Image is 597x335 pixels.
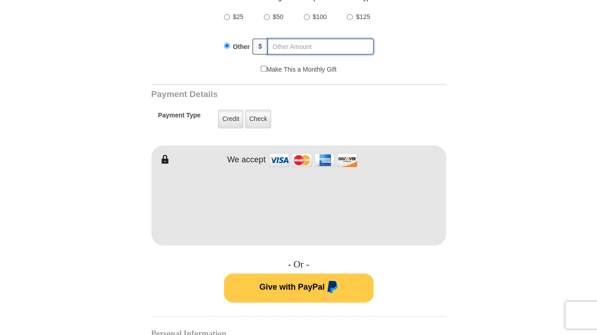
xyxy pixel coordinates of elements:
button: Give with PayPal [224,273,374,302]
span: $125 [356,13,370,20]
input: Make This a Monthly Gift [261,66,267,72]
label: Credit [218,110,243,128]
h5: Payment Type [158,112,201,124]
img: credit cards accepted [268,150,359,170]
span: $100 [313,13,327,20]
h3: Payment Details [151,89,383,100]
label: Check [245,110,272,128]
span: Give with PayPal [259,282,325,291]
span: $50 [273,13,283,20]
label: Make This a Monthly Gift [261,65,337,74]
h4: We accept [227,155,266,165]
h4: - Or - [151,259,446,270]
img: paypal [325,281,338,295]
span: Other [233,43,250,50]
span: $25 [233,13,243,20]
input: Other Amount [267,39,374,54]
span: $ [252,39,268,54]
